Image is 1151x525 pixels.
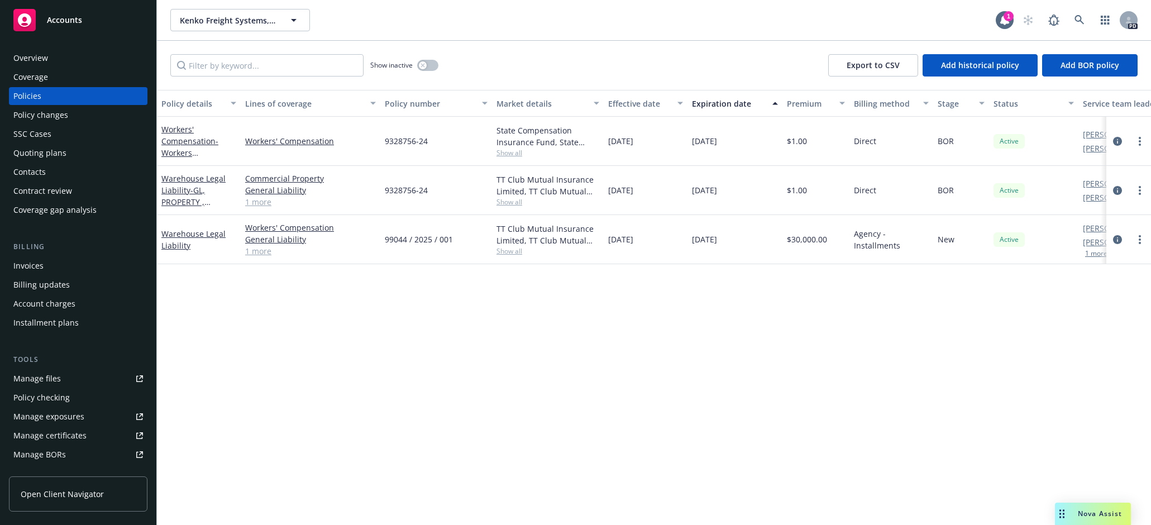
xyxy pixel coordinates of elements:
[1094,9,1116,31] a: Switch app
[9,295,147,313] a: Account charges
[496,98,587,109] div: Market details
[9,354,147,365] div: Tools
[13,163,46,181] div: Contacts
[998,185,1020,195] span: Active
[161,98,224,109] div: Policy details
[161,136,218,170] span: - Workers Compensation
[9,314,147,332] a: Installment plans
[1083,236,1145,248] a: [PERSON_NAME]
[13,276,70,294] div: Billing updates
[1111,233,1124,246] a: circleInformation
[380,90,492,117] button: Policy number
[9,465,147,483] a: Summary of insurance
[13,144,66,162] div: Quoting plans
[692,135,717,147] span: [DATE]
[989,90,1078,117] button: Status
[1133,135,1147,148] a: more
[608,135,633,147] span: [DATE]
[847,60,900,70] span: Export to CSV
[245,135,376,147] a: Workers' Compensation
[9,201,147,219] a: Coverage gap analysis
[496,125,599,148] div: State Compensation Insurance Fund, State Compensation Insurance Fund (SCIF)
[13,314,79,332] div: Installment plans
[1083,128,1145,140] a: [PERSON_NAME]
[608,233,633,245] span: [DATE]
[9,163,147,181] a: Contacts
[13,446,66,464] div: Manage BORs
[608,98,671,109] div: Effective date
[994,98,1062,109] div: Status
[692,184,717,196] span: [DATE]
[180,15,276,26] span: Kenko Freight Systems, Inc.
[9,408,147,426] span: Manage exposures
[854,228,929,251] span: Agency - Installments
[385,184,428,196] span: 9328756-24
[1085,250,1107,257] button: 1 more
[13,106,68,124] div: Policy changes
[1042,54,1138,77] button: Add BOR policy
[9,182,147,200] a: Contract review
[998,235,1020,245] span: Active
[938,135,954,147] span: BOR
[492,90,604,117] button: Market details
[13,49,48,67] div: Overview
[849,90,933,117] button: Billing method
[21,488,104,500] span: Open Client Navigator
[938,98,972,109] div: Stage
[1078,509,1122,518] span: Nova Assist
[933,90,989,117] button: Stage
[604,90,687,117] button: Effective date
[13,87,41,105] div: Policies
[9,276,147,294] a: Billing updates
[828,54,918,77] button: Export to CSV
[9,125,147,143] a: SSC Cases
[1083,192,1145,203] a: [PERSON_NAME]
[496,197,599,207] span: Show all
[9,446,147,464] a: Manage BORs
[854,184,876,196] span: Direct
[13,68,48,86] div: Coverage
[370,60,413,70] span: Show inactive
[385,135,428,147] span: 9328756-24
[692,98,766,109] div: Expiration date
[385,233,453,245] span: 99044 / 2025 / 001
[787,135,807,147] span: $1.00
[1111,184,1124,197] a: circleInformation
[608,184,633,196] span: [DATE]
[245,245,376,257] a: 1 more
[1055,503,1131,525] button: Nova Assist
[1017,9,1039,31] a: Start snowing
[1043,9,1065,31] a: Report a Bug
[170,9,310,31] button: Kenko Freight Systems, Inc.
[13,201,97,219] div: Coverage gap analysis
[13,125,51,143] div: SSC Cases
[9,144,147,162] a: Quoting plans
[245,173,376,184] a: Commercial Property
[692,233,717,245] span: [DATE]
[13,257,44,275] div: Invoices
[9,427,147,445] a: Manage certificates
[9,370,147,388] a: Manage files
[241,90,380,117] button: Lines of coverage
[13,370,61,388] div: Manage files
[1111,135,1124,148] a: circleInformation
[1083,178,1145,189] a: [PERSON_NAME]
[9,4,147,36] a: Accounts
[9,257,147,275] a: Invoices
[13,295,75,313] div: Account charges
[1068,9,1091,31] a: Search
[854,135,876,147] span: Direct
[782,90,849,117] button: Premium
[13,427,87,445] div: Manage certificates
[13,182,72,200] div: Contract review
[687,90,782,117] button: Expiration date
[9,106,147,124] a: Policy changes
[13,465,98,483] div: Summary of insurance
[161,185,228,254] span: - GL, PROPERTY , WARHOUSE LOGISTICS- manuscript policy form
[1055,503,1069,525] div: Drag to move
[787,98,833,109] div: Premium
[170,54,364,77] input: Filter by keyword...
[496,246,599,256] span: Show all
[1083,142,1145,154] a: [PERSON_NAME]
[9,49,147,67] a: Overview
